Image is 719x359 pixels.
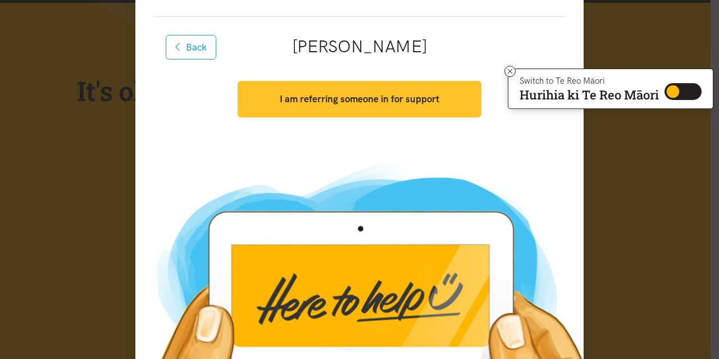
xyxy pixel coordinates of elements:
button: I am referring someone in for support [238,81,481,117]
p: Hurihia ki Te Reo Māori [520,90,659,100]
h2: [PERSON_NAME] [171,35,548,58]
strong: I am referring someone in for support [280,93,439,104]
p: Switch to Te Reo Māori [520,78,659,84]
button: Back [166,35,216,60]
